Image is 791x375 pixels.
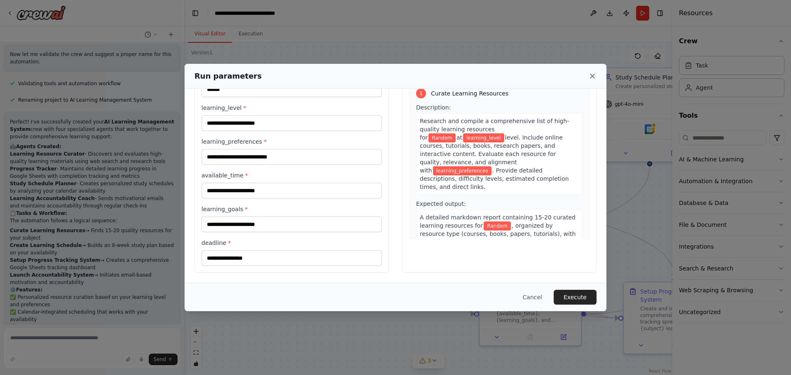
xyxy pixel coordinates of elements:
[416,89,426,98] div: 1
[554,290,597,305] button: Execute
[201,137,382,146] label: learning_preferences
[456,134,462,141] span: at
[194,70,262,82] h2: Run parameters
[431,89,508,98] span: Curate Learning Resources
[201,104,382,112] label: learning_level
[420,167,569,190] span: . Provide detailed descriptions, difficulty levels, estimated completion times, and direct links.
[416,200,466,207] span: Expected output:
[420,214,576,229] span: A detailed markdown report containing 15-20 curated learning resources for
[201,205,382,213] label: learning_goals
[201,239,382,247] label: deadline
[428,133,456,142] span: Variable: subject
[201,171,382,179] label: available_time
[516,290,549,305] button: Cancel
[416,104,451,111] span: Description:
[484,221,511,231] span: Variable: subject
[463,133,504,142] span: Variable: learning_level
[420,118,569,141] span: Research and compile a comprehensive list of high-quality learning resources for
[420,134,563,174] span: level. Include online courses, tutorials, books, research papers, and interactive content. Evalua...
[433,166,491,175] span: Variable: learning_preferences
